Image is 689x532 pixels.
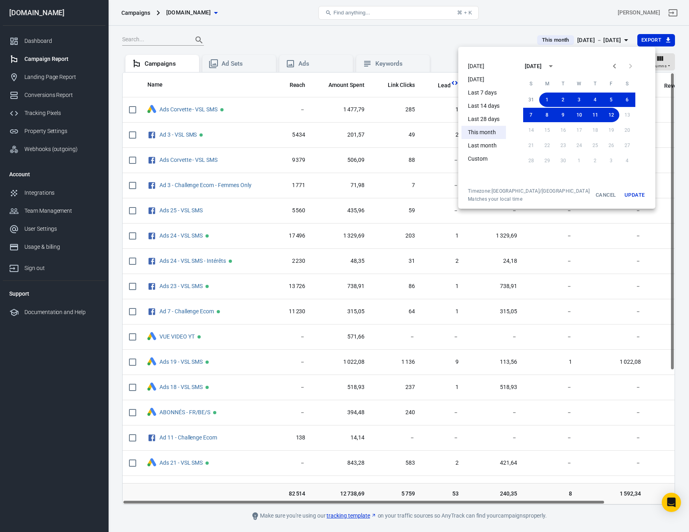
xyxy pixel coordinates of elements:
button: Previous month [606,58,623,74]
li: Last 28 days [461,113,506,126]
li: [DATE] [461,73,506,86]
li: Last month [461,139,506,152]
button: Cancel [593,188,618,202]
button: 4 [587,93,603,107]
button: 6 [619,93,635,107]
li: Custom [461,152,506,165]
button: 2 [555,93,571,107]
button: Update [622,188,647,202]
button: 9 [555,108,571,122]
button: 10 [571,108,587,122]
button: calendar view is open, switch to year view [544,59,558,73]
button: 7 [523,108,539,122]
div: Timezone: [GEOGRAPHIC_DATA]/[GEOGRAPHIC_DATA] [468,188,590,194]
button: 5 [603,93,619,107]
span: Friday [604,76,618,92]
span: Saturday [620,76,635,92]
span: Sunday [524,76,538,92]
button: 8 [539,108,555,122]
span: Tuesday [556,76,570,92]
div: Open Intercom Messenger [662,493,681,512]
li: [DATE] [461,60,506,73]
span: Wednesday [572,76,586,92]
li: This month [461,126,506,139]
li: Last 7 days [461,86,506,99]
button: 1 [539,93,555,107]
span: Matches your local time [468,196,590,202]
span: Thursday [588,76,602,92]
span: Monday [540,76,554,92]
li: Last 14 days [461,99,506,113]
button: 31 [523,93,539,107]
button: 12 [603,108,619,122]
div: [DATE] [525,62,542,71]
button: 11 [587,108,603,122]
button: 3 [571,93,587,107]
